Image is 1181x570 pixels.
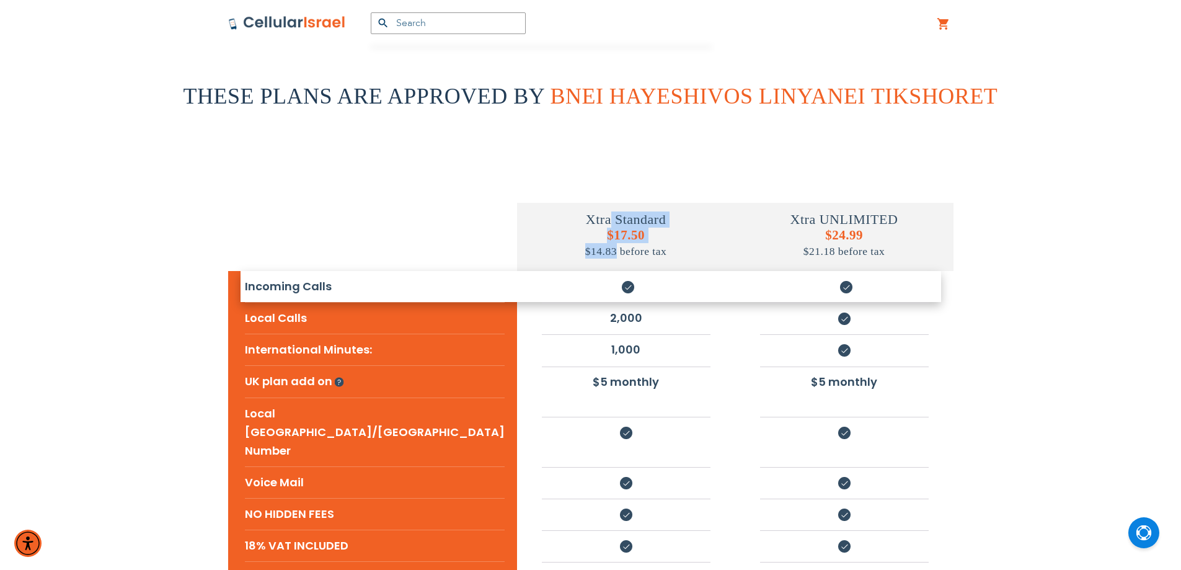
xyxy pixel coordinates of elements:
li: Local [GEOGRAPHIC_DATA]/[GEOGRAPHIC_DATA] Number [245,398,505,466]
li: International Minutes: [245,334,505,365]
img: Cellular Israel Logo [228,16,346,30]
li: 18% VAT INCLUDED [245,530,505,561]
span: $21.18 before tax [803,245,885,257]
li: $5 monthly [542,367,710,396]
li: UK plan add on [245,365,505,398]
li: 1,000 [542,334,710,364]
div: Accessibility Menu [14,530,42,557]
h4: Xtra Standard [517,212,735,228]
span: BNEI HAYESHIVOS LINYANEI TIKSHORET [550,84,997,109]
li: 2,000 [542,303,710,332]
img: q-icon.svg [334,368,343,396]
h5: $17.50 [517,228,735,259]
input: Search [371,12,526,34]
li: Voice Mail [245,466,505,498]
li: $5 monthly [760,367,929,396]
li: Local Calls [245,302,505,334]
span: THESE PLANS ARE APPROVED BY [184,84,544,109]
li: Incoming Calls [245,271,505,302]
span: $14.83 before tax [585,245,666,257]
h4: Xtra UNLIMITED [735,212,953,228]
h5: $24.99 [735,228,953,259]
li: NO HIDDEN FEES [245,498,505,530]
